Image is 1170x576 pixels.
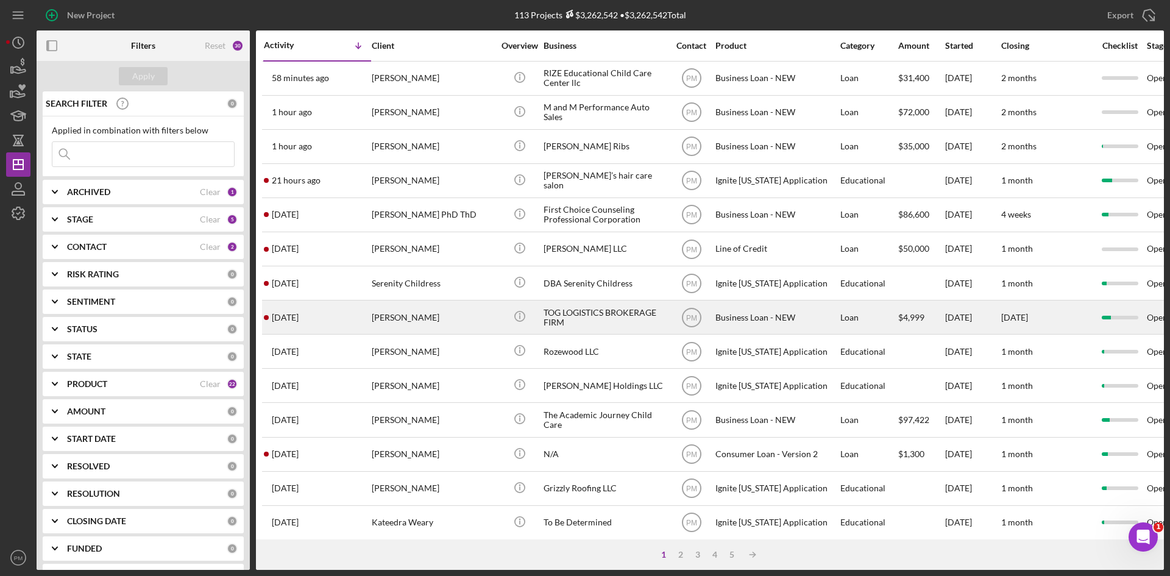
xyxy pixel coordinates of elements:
button: New Project [37,3,127,27]
div: Clear [200,187,221,197]
div: Consumer Loan - Version 2 [715,438,837,471]
div: RIZE Educational Child Care Center llc [544,62,665,94]
text: PM [686,143,697,151]
div: [DATE] [945,130,1000,163]
div: Business Loan - NEW [715,404,837,436]
text: PM [686,450,697,459]
b: STATUS [67,324,97,334]
time: 1 month [1001,346,1033,357]
text: PM [686,416,697,425]
div: Ignite [US_STATE] Application [715,507,837,539]
div: [DATE] [945,301,1000,333]
text: PM [14,555,23,561]
div: Educational [840,369,897,402]
time: 2025-09-25 17:23 [272,517,299,527]
div: [DATE] [945,96,1000,129]
text: PM [686,485,697,493]
text: PM [686,313,697,322]
button: Apply [119,67,168,85]
time: 2 months [1001,73,1037,83]
div: Checklist [1094,41,1146,51]
b: STAGE [67,215,93,224]
div: New Project [67,3,115,27]
div: Apply [132,67,155,85]
time: 2025-09-26 23:04 [272,210,299,219]
time: 2025-09-25 21:06 [272,381,299,391]
time: 2025-09-25 17:28 [272,483,299,493]
div: 4 [706,550,723,560]
div: Ignite [US_STATE] Application [715,267,837,299]
div: Overview [497,41,542,51]
div: DBA Serenity Childress [544,267,665,299]
div: Started [945,41,1000,51]
div: [PERSON_NAME] [372,130,494,163]
time: 2025-09-26 00:57 [272,313,299,322]
div: Educational [840,335,897,368]
div: 1 [655,550,672,560]
div: Contact [668,41,714,51]
b: START DATE [67,434,116,444]
b: CONTACT [67,242,107,252]
div: Clear [200,215,221,224]
div: Loan [840,404,897,436]
div: Applied in combination with filters below [52,126,235,135]
span: $1,300 [898,449,924,459]
time: 2025-09-26 16:03 [272,279,299,288]
iframe: Intercom live chat [1129,522,1158,552]
text: PM [686,108,697,117]
div: 0 [227,406,238,417]
div: 0 [227,461,238,472]
b: STATE [67,352,91,361]
div: 2 [672,550,689,560]
div: 1 [227,187,238,197]
div: [DATE] [945,472,1000,505]
time: 1 month [1001,449,1033,459]
button: Export [1095,3,1164,27]
div: Business Loan - NEW [715,96,837,129]
b: PRODUCT [67,379,107,389]
time: 1 month [1001,175,1033,185]
div: 5 [723,550,740,560]
b: FUNDED [67,544,102,553]
div: 0 [227,351,238,362]
div: [PERSON_NAME] Holdings LLC [544,369,665,402]
div: [PERSON_NAME] [372,62,494,94]
div: Business Loan - NEW [715,130,837,163]
div: [PERSON_NAME] [372,472,494,505]
span: $97,422 [898,414,929,425]
div: Clear [200,379,221,389]
b: RISK RATING [67,269,119,279]
div: Amount [898,41,944,51]
div: 113 Projects • $3,262,542 Total [514,10,686,20]
div: Loan [840,233,897,265]
div: Closing [1001,41,1093,51]
div: Ignite [US_STATE] Application [715,472,837,505]
div: Business [544,41,665,51]
div: 5 [227,214,238,225]
div: [PERSON_NAME] [372,165,494,197]
div: 0 [227,98,238,109]
div: Loan [840,62,897,94]
div: [DATE] [945,165,1000,197]
b: RESOLVED [67,461,110,471]
div: 2 [227,241,238,252]
div: [PERSON_NAME] [372,404,494,436]
time: 1 month [1001,483,1033,493]
div: Clear [200,242,221,252]
div: 0 [227,543,238,554]
div: Ignite [US_STATE] Application [715,369,837,402]
div: Activity [264,40,317,50]
div: Ignite [US_STATE] Application [715,165,837,197]
time: 2025-09-29 16:31 [272,176,321,185]
div: 3 [689,550,706,560]
time: 2025-09-30 12:35 [272,107,312,117]
span: $50,000 [898,243,929,254]
div: Loan [840,96,897,129]
text: PM [686,177,697,185]
b: RESOLUTION [67,489,120,499]
div: 0 [227,296,238,307]
span: $72,000 [898,107,929,117]
div: Business Loan - NEW [715,301,837,333]
div: Category [840,41,897,51]
div: [DATE] [945,507,1000,539]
